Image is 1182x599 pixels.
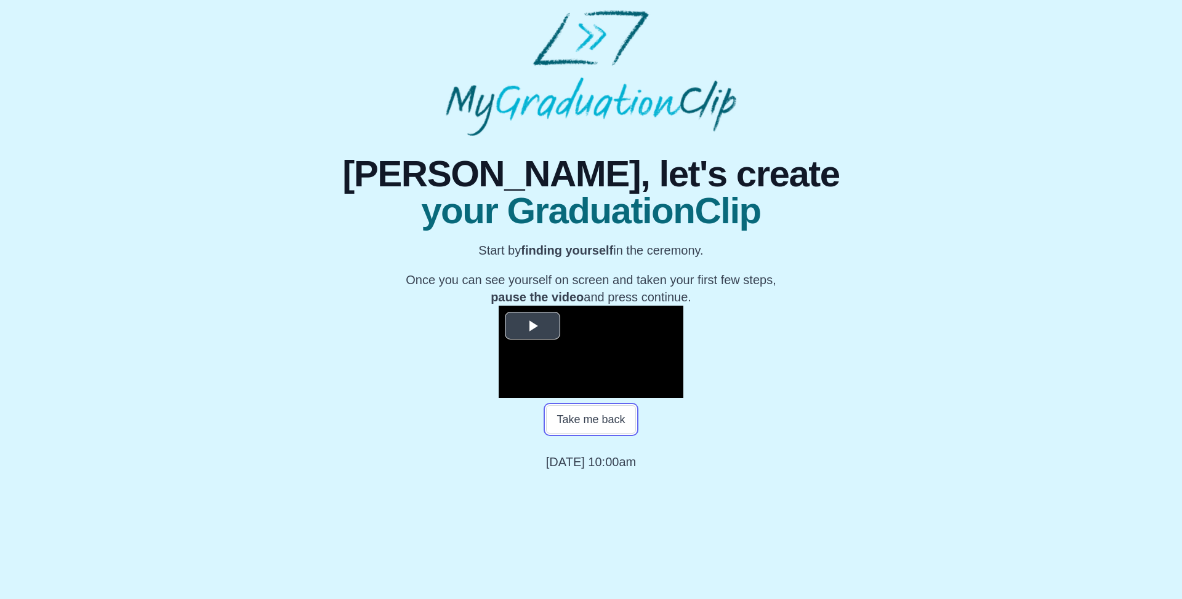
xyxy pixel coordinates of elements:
div: Video Player [499,306,683,398]
b: finding yourself [521,244,613,257]
p: Start by in the ceremony. [355,242,827,259]
span: [PERSON_NAME], let's create [342,156,839,192]
p: Once you can see yourself on screen and taken your first few steps, and press continue. [355,271,827,306]
button: Play Video [505,312,560,339]
img: MyGraduationClip [446,10,736,136]
b: pause the video [491,290,584,304]
button: Take me back [546,405,635,434]
span: your GraduationClip [342,192,839,229]
p: [DATE] 10:00am [546,453,636,470]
